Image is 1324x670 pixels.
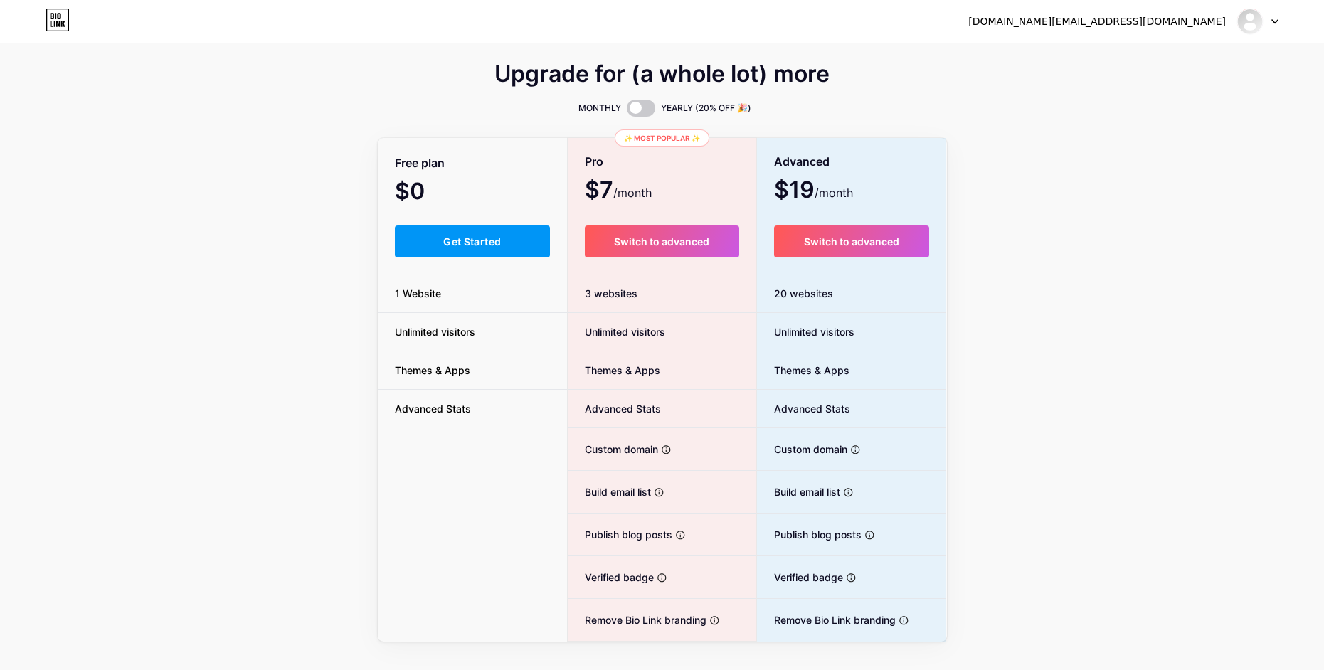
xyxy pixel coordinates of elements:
[378,286,458,301] span: 1 Website
[757,612,896,627] span: Remove Bio Link branding
[568,442,658,457] span: Custom domain
[1236,8,1264,35] img: deutschland
[378,401,488,416] span: Advanced Stats
[395,183,463,203] span: $0
[757,401,850,416] span: Advanced Stats
[774,225,930,257] button: Switch to advanced
[585,149,603,174] span: Pro
[568,612,706,627] span: Remove Bio Link branding
[395,225,551,257] button: Get Started
[568,363,660,378] span: Themes & Apps
[568,275,756,313] div: 3 websites
[568,401,661,416] span: Advanced Stats
[494,65,830,83] span: Upgrade for (a whole lot) more
[757,363,849,378] span: Themes & Apps
[395,151,445,176] span: Free plan
[568,570,654,585] span: Verified badge
[774,181,853,201] span: $19
[757,275,947,313] div: 20 websites
[585,181,652,201] span: $7
[757,442,847,457] span: Custom domain
[757,324,854,339] span: Unlimited visitors
[757,527,862,542] span: Publish blog posts
[757,484,840,499] span: Build email list
[378,363,487,378] span: Themes & Apps
[578,101,621,115] span: MONTHLY
[585,225,739,257] button: Switch to advanced
[615,129,709,147] div: ✨ Most popular ✨
[804,235,899,248] span: Switch to advanced
[568,484,651,499] span: Build email list
[968,14,1226,29] div: [DOMAIN_NAME][EMAIL_ADDRESS][DOMAIN_NAME]
[774,149,830,174] span: Advanced
[614,235,709,248] span: Switch to advanced
[568,527,672,542] span: Publish blog posts
[815,184,853,201] span: /month
[568,324,665,339] span: Unlimited visitors
[613,184,652,201] span: /month
[443,235,501,248] span: Get Started
[378,324,492,339] span: Unlimited visitors
[757,570,843,585] span: Verified badge
[661,101,751,115] span: YEARLY (20% OFF 🎉)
